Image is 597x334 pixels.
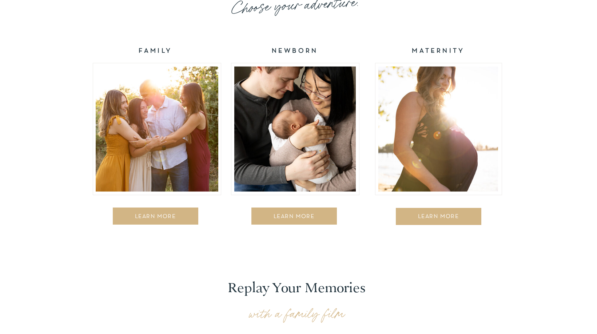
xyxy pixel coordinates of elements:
b: NEWBORN [272,48,318,54]
p: with a family film [249,305,349,321]
a: LEARN MORE [118,214,194,221]
a: LEARN MORE [398,214,479,221]
p: Replay Your Memories [228,280,367,296]
b: MATERNITY [412,48,465,54]
a: LEARN MORE [260,214,329,221]
b: FAMILY [139,48,172,54]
